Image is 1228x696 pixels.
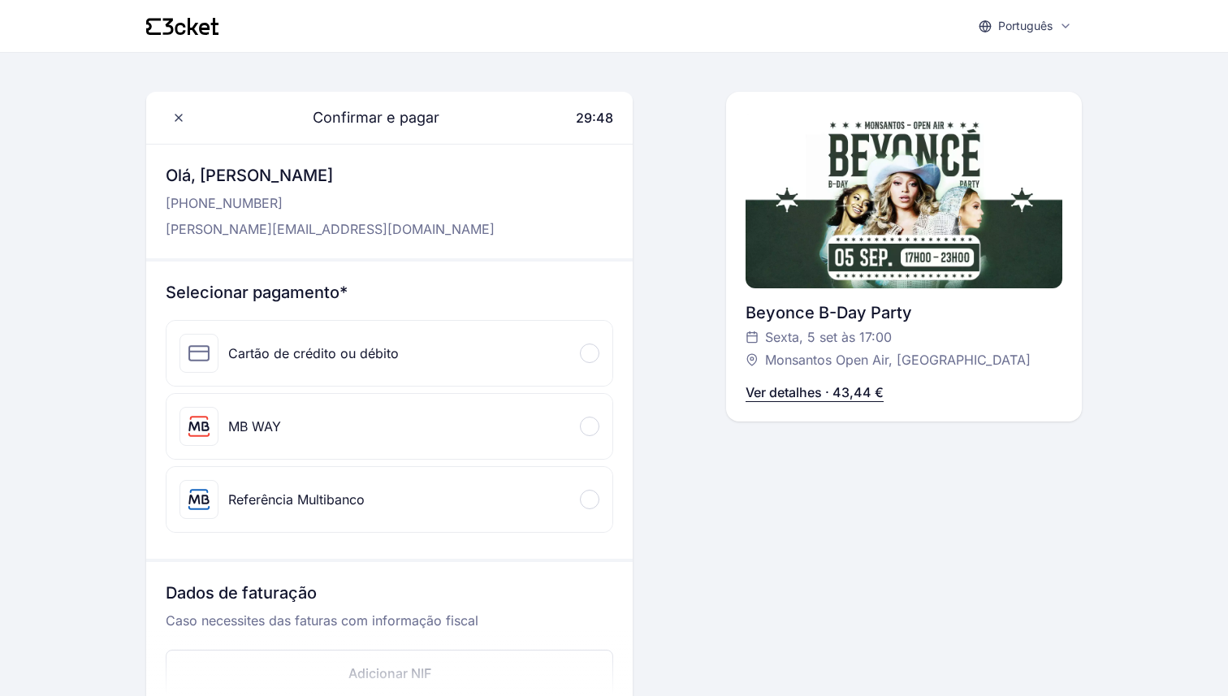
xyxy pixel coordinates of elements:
div: MB WAY [228,417,281,436]
span: Monsantos Open Air, [GEOGRAPHIC_DATA] [765,350,1031,370]
div: Referência Multibanco [228,490,365,509]
p: Caso necessites das faturas com informação fiscal [166,611,613,643]
p: Português [998,18,1053,34]
h3: Olá, [PERSON_NAME] [166,164,495,187]
span: Sexta, 5 set às 17:00 [765,327,892,347]
span: 29:48 [576,110,613,126]
h3: Dados de faturação [166,581,613,611]
span: Confirmar e pagar [293,106,439,129]
p: [PHONE_NUMBER] [166,193,495,213]
p: Ver detalhes · 43,44 € [746,383,884,402]
p: [PERSON_NAME][EMAIL_ADDRESS][DOMAIN_NAME] [166,219,495,239]
div: Cartão de crédito ou débito [228,344,399,363]
h3: Selecionar pagamento* [166,281,613,304]
div: Beyonce B-Day Party [746,301,1062,324]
